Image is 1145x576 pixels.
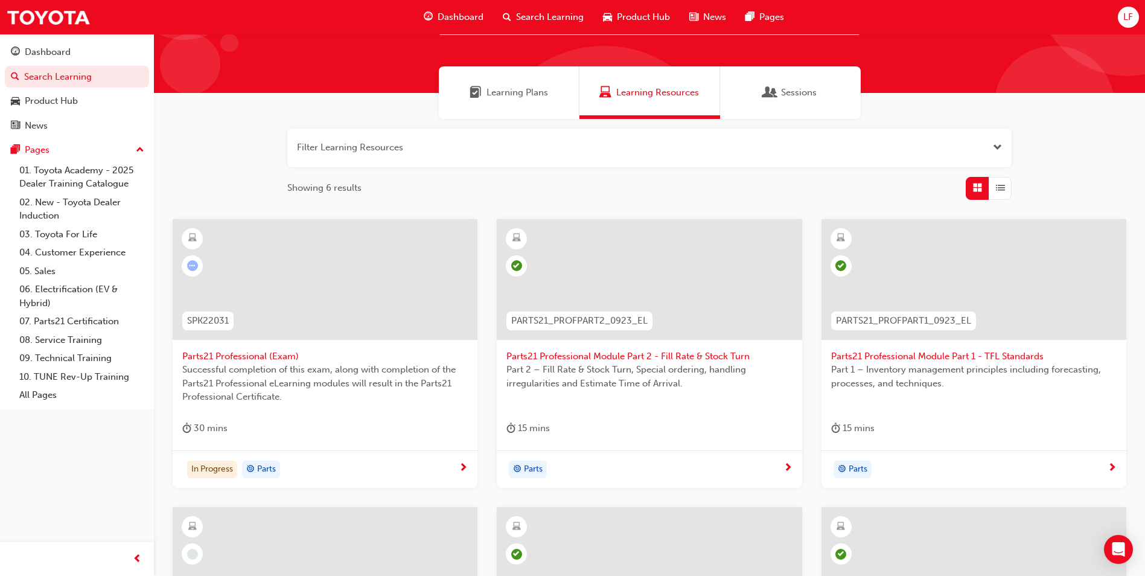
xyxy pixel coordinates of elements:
a: Learning ResourcesLearning Resources [579,66,720,119]
span: next-icon [783,463,793,474]
div: 15 mins [831,421,875,436]
a: 07. Parts21 Certification [14,312,149,331]
a: 10. TUNE Rev-Up Training [14,368,149,386]
span: PARTS21_PROFPART2_0923_EL [511,314,648,328]
a: 06. Electrification (EV & Hybrid) [14,280,149,312]
a: 03. Toyota For Life [14,225,149,244]
span: next-icon [459,463,468,474]
span: Sessions [764,86,776,100]
span: PARTS21_PROFPART1_0923_EL [836,314,971,328]
span: Part 2 – Fill Rate & Stock Turn, Special ordering, handling irregularities and Estimate Time of A... [506,363,792,390]
button: Pages [5,139,149,161]
span: Learning Resources [616,86,699,100]
span: Learning Resources [599,86,611,100]
div: 15 mins [506,421,550,436]
span: News [703,10,726,24]
a: Search Learning [5,66,149,88]
span: Sessions [781,86,817,100]
span: up-icon [136,142,144,158]
span: news-icon [11,121,20,132]
a: PARTS21_PROFPART2_0923_ELParts21 Professional Module Part 2 - Fill Rate & Stock TurnPart 2 – Fill... [497,219,802,488]
a: Learning PlansLearning Plans [439,66,579,119]
a: 05. Sales [14,262,149,281]
div: News [25,119,48,133]
span: Learning Plans [486,86,548,100]
img: Trak [6,4,91,31]
a: Product Hub [5,90,149,112]
span: search-icon [11,72,19,83]
div: Product Hub [25,94,78,108]
span: Successful completion of this exam, along with completion of the Parts21 Professional eLearning m... [182,363,468,404]
div: Pages [25,143,49,157]
span: learningRecordVerb_PASS-icon [835,549,846,560]
span: pages-icon [745,10,754,25]
span: duration-icon [831,421,840,436]
span: prev-icon [133,552,142,567]
span: duration-icon [506,421,515,436]
span: pages-icon [11,145,20,156]
span: target-icon [246,462,255,478]
span: Parts21 Professional Module Part 1 - TFL Standards [831,350,1117,363]
a: News [5,115,149,137]
span: Search Learning [516,10,584,24]
span: news-icon [689,10,698,25]
a: pages-iconPages [736,5,794,30]
span: learningResourceType_ELEARNING-icon [188,519,197,535]
span: learningResourceType_ELEARNING-icon [837,231,845,246]
a: PARTS21_PROFPART1_0923_ELParts21 Professional Module Part 1 - TFL StandardsPart 1 – Inventory man... [821,219,1126,488]
a: 04. Customer Experience [14,243,149,262]
span: Parts [849,462,867,476]
div: 30 mins [182,421,228,436]
a: All Pages [14,386,149,405]
span: target-icon [838,462,846,478]
span: List [996,181,1005,195]
span: Parts [524,462,543,476]
span: learningRecordVerb_PASS-icon [835,260,846,271]
span: learningResourceType_ELEARNING-icon [837,519,845,535]
button: Open the filter [993,141,1002,155]
span: learningRecordVerb_NONE-icon [187,549,198,560]
span: duration-icon [182,421,191,436]
span: Pages [759,10,784,24]
a: car-iconProduct Hub [593,5,680,30]
span: Part 1 – Inventory management principles including forecasting, processes, and techniques. [831,363,1117,390]
span: Product Hub [617,10,670,24]
span: learningRecordVerb_PASS-icon [511,260,522,271]
span: target-icon [513,462,521,478]
span: guage-icon [11,47,20,58]
a: guage-iconDashboard [414,5,493,30]
span: Grid [973,181,982,195]
a: SessionsSessions [720,66,861,119]
span: car-icon [11,96,20,107]
span: Parts [257,462,276,476]
a: 08. Service Training [14,331,149,350]
span: guage-icon [424,10,433,25]
a: news-iconNews [680,5,736,30]
span: Dashboard [438,10,483,24]
a: SPK22031Parts21 Professional (Exam)Successful completion of this exam, along with completion of t... [173,219,477,488]
a: 02. New - Toyota Dealer Induction [14,193,149,225]
span: Showing 6 results [287,181,362,195]
span: Learning Plans [470,86,482,100]
a: 09. Technical Training [14,349,149,368]
span: Parts21 Professional Module Part 2 - Fill Rate & Stock Turn [506,350,792,363]
span: learningRecordVerb_ATTEMPT-icon [187,260,198,271]
a: search-iconSearch Learning [493,5,593,30]
span: learningResourceType_ELEARNING-icon [188,231,197,246]
span: car-icon [603,10,612,25]
a: Dashboard [5,41,149,63]
span: learningResourceType_ELEARNING-icon [512,519,521,535]
span: LF [1123,10,1133,24]
div: Dashboard [25,45,71,59]
span: learningRecordVerb_PASS-icon [511,549,522,560]
span: next-icon [1108,463,1117,474]
span: SPK22031 [187,314,229,328]
span: Parts21 Professional (Exam) [182,350,468,363]
span: search-icon [503,10,511,25]
a: 01. Toyota Academy - 2025 Dealer Training Catalogue [14,161,149,193]
button: DashboardSearch LearningProduct HubNews [5,39,149,139]
div: In Progress [187,461,237,479]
